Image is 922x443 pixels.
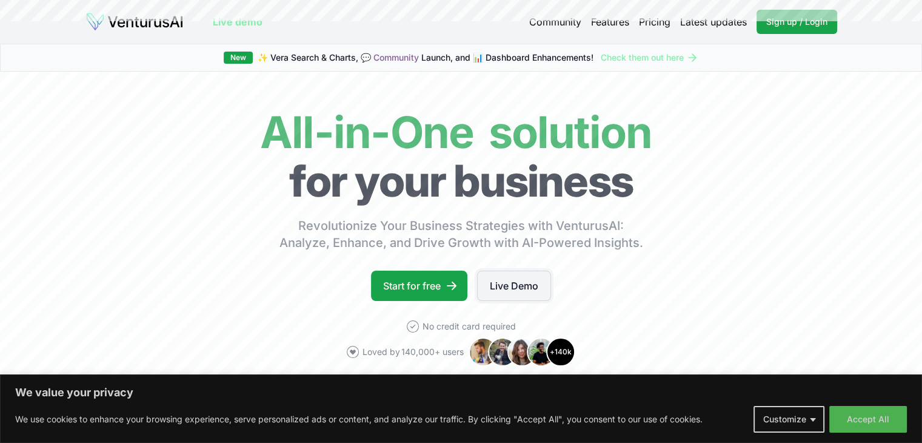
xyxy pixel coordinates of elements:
[224,52,253,64] div: New
[529,15,581,29] a: Community
[601,52,698,64] a: Check them out here
[488,337,517,367] img: Avatar 2
[477,271,551,301] a: Live Demo
[213,15,262,29] a: Live demo
[757,10,837,34] a: Sign up / Login
[639,15,670,29] a: Pricing
[15,385,907,400] p: We value your privacy
[373,52,419,63] a: Community
[469,337,498,367] img: Avatar 1
[680,15,747,29] a: Latest updates
[766,16,827,28] span: Sign up / Login
[829,406,907,433] button: Accept All
[507,337,536,367] img: Avatar 3
[371,271,467,301] a: Start for free
[753,406,824,433] button: Customize
[258,52,593,64] span: ✨ Vera Search & Charts, 💬 Launch, and 📊 Dashboard Enhancements!
[85,12,184,32] img: logo
[527,337,556,367] img: Avatar 4
[15,412,703,427] p: We use cookies to enhance your browsing experience, serve personalized ads or content, and analyz...
[591,15,629,29] a: Features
